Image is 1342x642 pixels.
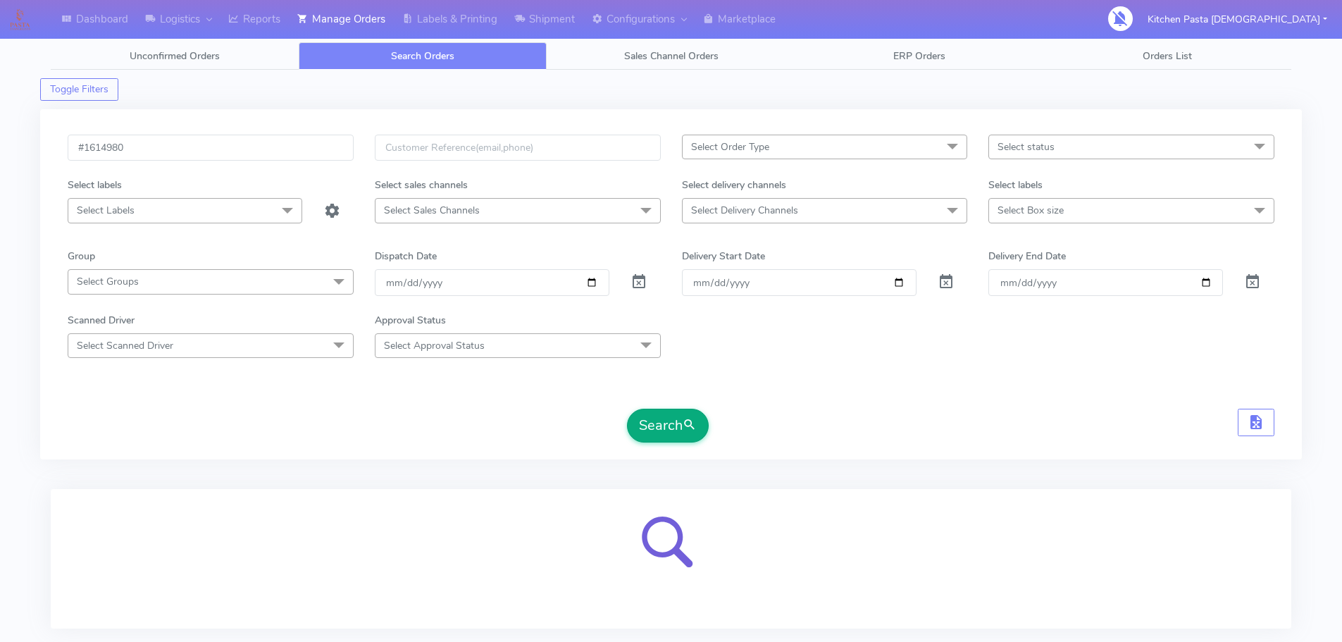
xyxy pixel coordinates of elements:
[77,204,135,217] span: Select Labels
[375,313,446,328] label: Approval Status
[40,78,118,101] button: Toggle Filters
[998,140,1055,154] span: Select status
[998,204,1064,217] span: Select Box size
[130,49,220,63] span: Unconfirmed Orders
[682,249,765,264] label: Delivery Start Date
[384,204,480,217] span: Select Sales Channels
[375,178,468,192] label: Select sales channels
[77,275,139,288] span: Select Groups
[51,42,1291,70] ul: Tabs
[682,178,786,192] label: Select delivery channels
[391,49,454,63] span: Search Orders
[624,49,719,63] span: Sales Channel Orders
[691,140,769,154] span: Select Order Type
[384,339,485,352] span: Select Approval Status
[988,249,1066,264] label: Delivery End Date
[68,249,95,264] label: Group
[988,178,1043,192] label: Select labels
[627,409,709,443] button: Search
[375,249,437,264] label: Dispatch Date
[375,135,661,161] input: Customer Reference(email,phone)
[68,313,135,328] label: Scanned Driver
[619,506,724,612] img: search-loader.svg
[77,339,173,352] span: Select Scanned Driver
[1143,49,1192,63] span: Orders List
[68,178,122,192] label: Select labels
[68,135,354,161] input: Order Id
[893,49,945,63] span: ERP Orders
[1137,5,1338,34] button: Kitchen Pasta [DEMOGRAPHIC_DATA]
[691,204,798,217] span: Select Delivery Channels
